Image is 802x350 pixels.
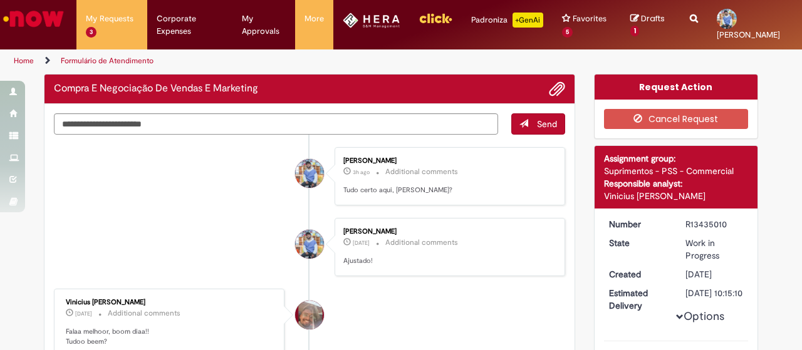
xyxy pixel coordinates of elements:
[9,49,525,73] ul: Page breadcrumbs
[305,13,324,25] span: More
[75,310,92,317] span: [DATE]
[353,239,370,247] span: [DATE]
[295,230,324,259] div: Miguel Alves De Jesus
[685,287,744,299] div: [DATE] 10:15:10
[717,29,780,40] span: [PERSON_NAME]
[600,268,677,281] dt: Created
[54,113,498,134] textarea: Type your message here...
[295,301,324,329] div: Vinicius Rafael De Souza
[343,185,552,195] p: Tudo certo aqui, [PERSON_NAME]?
[600,287,677,312] dt: Estimated Delivery
[66,299,274,306] div: Vinicius [PERSON_NAME]
[385,167,458,177] small: Additional comments
[641,13,665,24] span: Drafts
[600,218,677,230] dt: Number
[353,168,370,176] time: 27/08/2025 14:39:19
[537,118,557,130] span: Send
[685,237,744,262] div: Work in Progress
[604,190,749,202] div: Vinicius [PERSON_NAME]
[513,13,543,28] p: +GenAi
[343,13,400,28] img: HeraLogo.png
[549,81,565,97] button: Add attachments
[54,83,258,95] h2: Compra E Negociação De Vendas E Marketing Ticket history
[685,269,712,280] span: [DATE]
[685,269,712,280] time: 21/08/2025 09:40:49
[600,237,677,249] dt: State
[242,13,286,38] span: My Approvals
[511,113,565,135] button: Send
[343,256,552,266] p: Ajustado!
[604,177,749,190] div: Responsible analyst:
[419,9,452,28] img: click_logo_yellow_360x200.png
[630,26,640,37] span: 1
[75,310,92,317] time: 25/08/2025 10:07:53
[295,159,324,188] div: Miguel Alves De Jesus
[353,168,370,176] span: 3h ago
[86,27,96,38] span: 3
[353,239,370,247] time: 25/08/2025 16:57:46
[604,165,749,177] div: Suprimentos - PSS - Commercial
[61,56,154,66] a: Formulário de Atendimento
[595,75,758,100] div: Request Action
[86,13,133,25] span: My Requests
[343,228,552,235] div: [PERSON_NAME]
[385,237,458,248] small: Additional comments
[604,109,749,129] button: Cancel Request
[604,152,749,165] div: Assignment group:
[108,308,180,319] small: Additional comments
[343,157,552,165] div: [PERSON_NAME]
[471,13,543,28] div: Padroniza
[685,218,744,230] div: R13435010
[573,13,607,25] span: Favorites
[14,56,34,66] a: Home
[1,6,66,31] img: ServiceNow
[157,13,223,38] span: Corporate Expenses
[630,13,671,36] a: Drafts
[562,27,573,38] span: 5
[685,268,744,281] div: 21/08/2025 09:40:49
